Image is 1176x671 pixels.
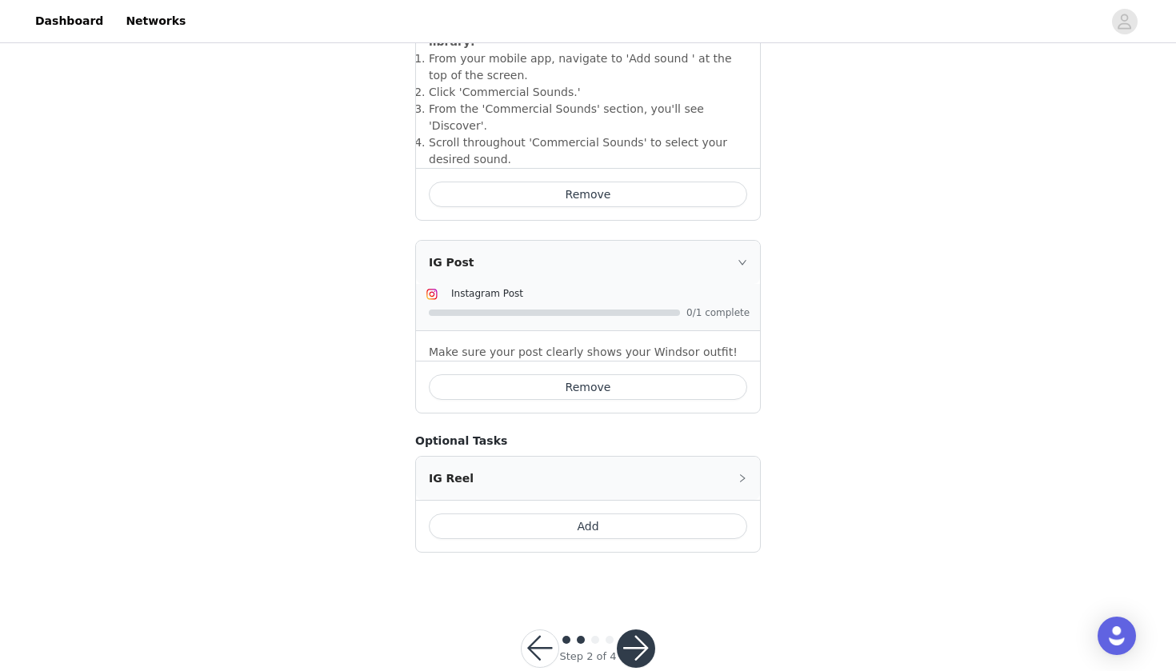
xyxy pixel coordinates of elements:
div: Open Intercom Messenger [1098,617,1136,655]
div: icon: rightIG Reel [416,457,760,500]
span: 0/1 complete [686,308,750,318]
a: Dashboard [26,3,113,39]
i: icon: right [738,473,747,483]
li: ​Click 'Commercial Sounds.' [429,84,747,101]
span: Instagram Post [451,288,523,299]
a: Networks [116,3,195,39]
button: Remove [429,182,747,207]
button: Remove [429,374,747,400]
li: ​From your mobile app, navigate to 'Add sound ' at the top of the screen. [429,50,747,84]
li: ​From the 'Commercial Sounds' section, you'll see 'Discover'. [429,101,747,134]
div: avatar [1117,9,1132,34]
div: icon: rightIG Post [416,241,760,284]
div: Step 2 of 4 [559,649,616,665]
button: Add [429,513,747,539]
li: ​Scroll throughout 'Commercial Sounds' to select your desired sound. [429,134,747,168]
i: icon: right [738,258,747,267]
h4: Optional Tasks [415,433,761,449]
p: Make sure your post clearly shows your Windsor outfit! [429,344,747,361]
img: Instagram Icon [426,288,438,301]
